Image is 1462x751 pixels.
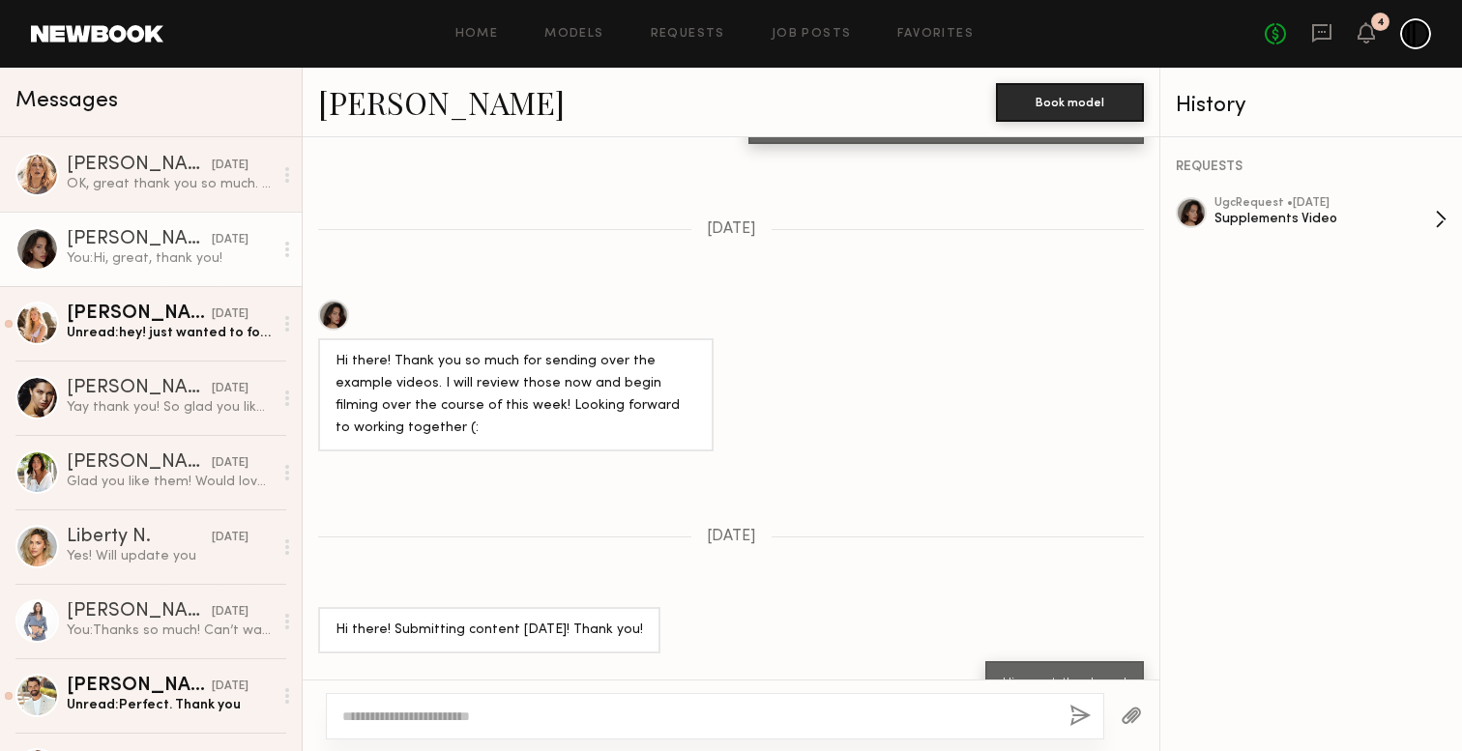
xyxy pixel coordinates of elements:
div: [PERSON_NAME] [67,304,212,324]
div: Supplements Video [1214,210,1435,228]
div: [PERSON_NAME] [67,677,212,696]
a: Favorites [897,28,974,41]
div: [DATE] [212,603,249,621]
div: Glad you like them! Would love to work together again🤍 [67,473,273,491]
div: [DATE] [212,305,249,324]
div: [DATE] [212,231,249,249]
a: ugcRequest •[DATE]Supplements Video [1214,197,1447,242]
div: [PERSON_NAME] [67,453,212,473]
div: [DATE] [212,454,249,473]
div: History [1176,95,1447,117]
div: You: Thanks so much! Can’t wait to see your magic ✨ [67,621,273,640]
div: [PERSON_NAME] [67,156,212,175]
span: [DATE] [707,221,756,238]
div: [DATE] [212,678,249,696]
div: [DATE] [212,157,249,175]
a: Job Posts [772,28,852,41]
span: Messages [15,90,118,112]
div: Yes! Will update you [67,547,273,565]
div: Unread: hey! just wanted to follow up [67,324,273,342]
a: [PERSON_NAME] [318,81,565,123]
a: Book model [996,93,1144,109]
a: Home [455,28,499,41]
div: 4 [1377,17,1385,28]
button: Book model [996,83,1144,122]
a: Models [544,28,603,41]
div: REQUESTS [1176,160,1447,174]
div: ugc Request • [DATE] [1214,197,1435,210]
div: [PERSON_NAME] [67,379,212,398]
div: [DATE] [212,380,249,398]
div: You: Hi, great, thank you! [67,249,273,268]
div: Unread: Perfect. Thank you [67,696,273,714]
div: OK, great thank you so much. I will put it to the reel ( [67,175,273,193]
div: Liberty N. [67,528,212,547]
div: Hi there! Thank you so much for sending over the example videos. I will review those now and begi... [336,351,696,440]
div: Hi there! Submitting content [DATE]! Thank you! [336,620,643,642]
div: Yay thank you! So glad you like it :) let me know if you ever need anymore videos xx love the pro... [67,398,273,417]
div: [DATE] [212,529,249,547]
div: [PERSON_NAME] [67,602,212,621]
div: [PERSON_NAME] [67,230,212,249]
a: Requests [651,28,725,41]
span: [DATE] [707,529,756,545]
div: Hi, great, thank you! [1003,674,1126,696]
